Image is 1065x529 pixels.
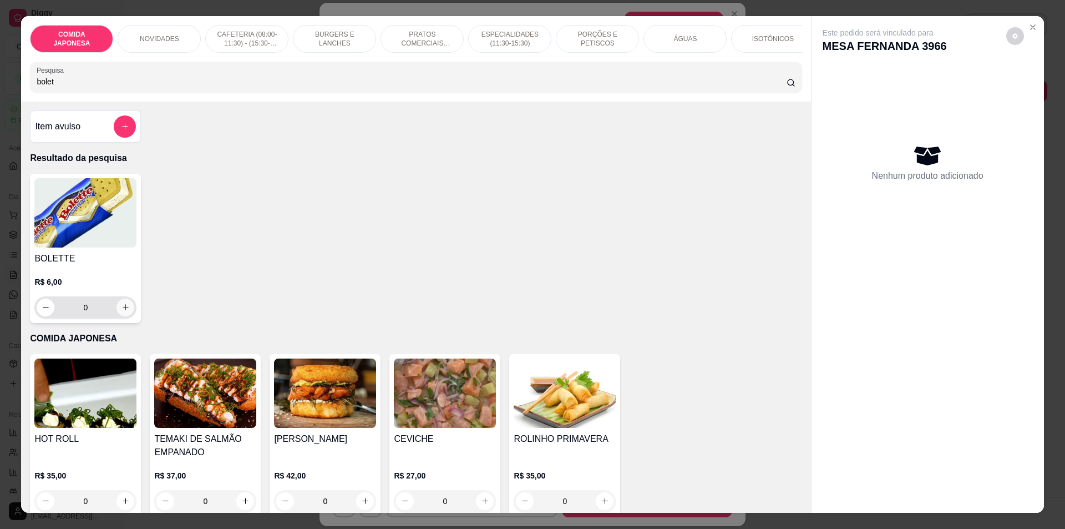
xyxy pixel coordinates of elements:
h4: TEMAKI DE SALMÃO EMPANADO [154,432,256,459]
button: decrease-product-quantity [156,492,174,510]
input: Pesquisa [37,76,786,87]
p: PORÇÕES E PETISCOS [565,30,630,48]
p: R$ 6,00 [34,276,136,288]
p: COMIDA JAPONESA [30,332,802,345]
button: increase-product-quantity [356,492,374,510]
p: CAFETERIA (08:00-11:30) - (15:30-18:00) [215,30,279,48]
h4: ROLINHO PRIMAVERA [514,432,616,446]
p: Resultado da pesquisa [30,152,802,165]
button: decrease-product-quantity [37,492,54,510]
button: increase-product-quantity [236,492,254,510]
button: add-separate-item [114,115,136,138]
button: decrease-product-quantity [396,492,414,510]
label: Pesquisa [37,66,68,75]
button: decrease-product-quantity [276,492,294,510]
p: PRATOS COMERCIAIS (11:30-15:30) [390,30,454,48]
p: ÁGUAS [673,34,697,43]
button: Close [1024,18,1042,36]
p: NOVIDADES [140,34,179,43]
h4: HOT ROLL [34,432,136,446]
img: product-image [394,359,496,428]
button: increase-product-quantity [116,492,134,510]
img: product-image [34,359,136,428]
h4: BOLETTE [34,252,136,265]
img: product-image [34,178,136,248]
button: decrease-product-quantity [1006,27,1024,45]
p: MESA FERNANDA 3966 [823,38,947,54]
p: COMIDA JAPONESA [39,30,104,48]
p: R$ 35,00 [34,470,136,481]
p: R$ 37,00 [154,470,256,481]
p: BURGERS E LANCHES [302,30,367,48]
button: increase-product-quantity [476,492,494,510]
h4: Item avulso [35,120,80,133]
p: Nenhum produto adicionado [872,169,983,183]
p: R$ 42,00 [274,470,376,481]
h4: [PERSON_NAME] [274,432,376,446]
p: ISOTÔNICOS [752,34,794,43]
img: product-image [274,359,376,428]
img: product-image [514,359,616,428]
button: decrease-product-quantity [37,299,54,316]
img: product-image [154,359,256,428]
p: Este pedido será vinculado para [823,27,947,38]
p: ESPECIALIDADES (11:30-15:30) [478,30,542,48]
h4: CEVICHE [394,432,496,446]
p: R$ 27,00 [394,470,496,481]
p: R$ 35,00 [514,470,616,481]
button: increase-product-quantity [116,299,134,316]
